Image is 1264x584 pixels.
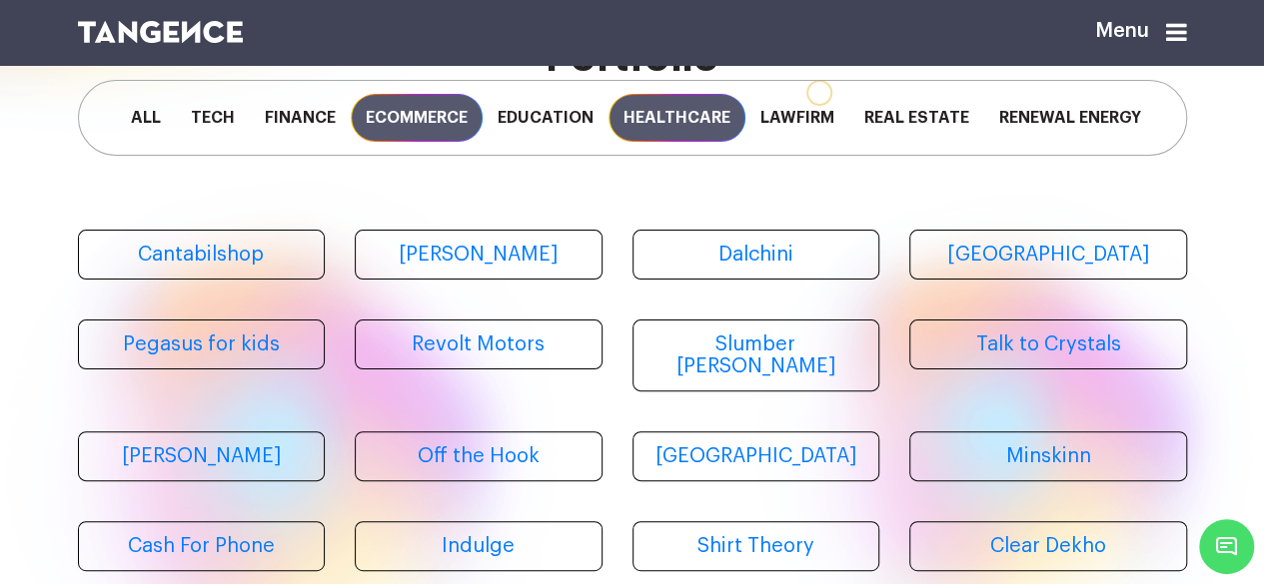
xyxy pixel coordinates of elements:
span: All [116,94,176,142]
a: [PERSON_NAME] [355,230,603,280]
a: [GEOGRAPHIC_DATA] [632,431,880,481]
a: Talk to Crystals [909,319,1187,369]
span: Lawfirm [745,94,849,142]
a: Pegasus for kids [78,319,326,369]
a: Revolt Motors [355,319,603,369]
span: Healthcare [609,94,745,142]
span: Chat Widget [1199,519,1254,574]
a: Cash For Phone [78,521,326,571]
span: Real Estate [849,94,984,142]
a: Clear Dekho [909,521,1187,571]
a: Slumber [PERSON_NAME] [632,319,880,391]
a: [PERSON_NAME] [78,431,326,481]
a: Cantabilshop [78,230,326,280]
span: Finance [250,94,351,142]
a: Minskinn [909,431,1187,481]
a: [GEOGRAPHIC_DATA] [909,230,1187,280]
a: Off the Hook [355,431,603,481]
span: Renewal Energy [984,94,1156,142]
img: logo SVG [78,21,244,43]
span: Ecommerce [351,94,483,142]
a: Indulge [355,521,603,571]
span: Tech [176,94,250,142]
a: Dalchini [632,230,880,280]
a: Shirt Theory [632,521,880,571]
span: Education [483,94,609,142]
